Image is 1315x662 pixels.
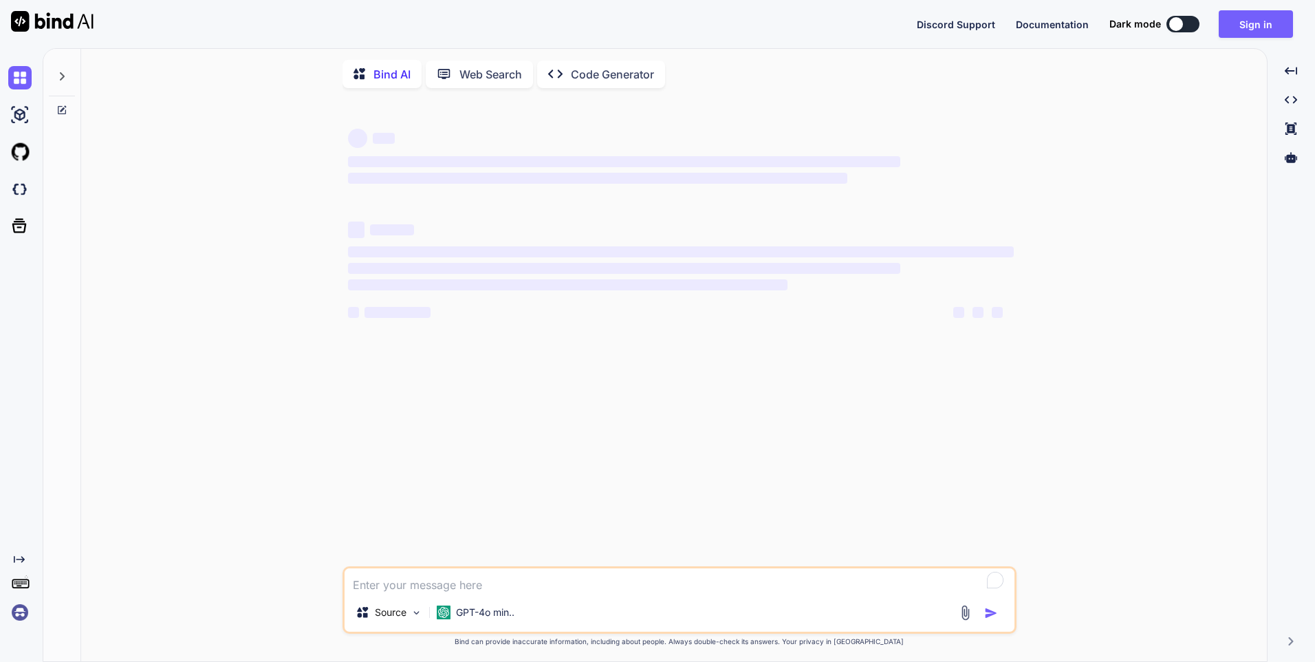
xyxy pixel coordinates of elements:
p: Web Search [459,66,522,83]
span: ‌ [348,129,367,148]
span: Dark mode [1109,17,1161,31]
img: icon [984,606,998,620]
span: ‌ [348,156,900,167]
span: ‌ [348,263,900,274]
button: Sign in [1219,10,1293,38]
img: signin [8,601,32,624]
textarea: To enrich screen reader interactions, please activate Accessibility in Grammarly extension settings [345,568,1014,593]
img: Pick Models [411,607,422,619]
img: attachment [957,605,973,621]
span: ‌ [348,279,787,290]
p: Source [375,606,406,619]
img: chat [8,66,32,89]
img: githubLight [8,140,32,164]
span: ‌ [348,173,847,184]
span: ‌ [373,133,395,144]
p: Bind AI [373,66,411,83]
span: ‌ [348,246,1014,257]
p: Code Generator [571,66,654,83]
span: ‌ [348,222,365,238]
span: Documentation [1016,19,1089,30]
p: GPT-4o min.. [456,606,514,619]
img: ai-studio [8,103,32,127]
span: ‌ [972,307,983,318]
span: ‌ [370,224,414,235]
p: Bind can provide inaccurate information, including about people. Always double-check its answers.... [343,637,1017,647]
button: Discord Support [917,17,995,32]
button: Documentation [1016,17,1089,32]
span: Discord Support [917,19,995,30]
img: GPT-4o mini [437,606,450,619]
span: ‌ [348,307,359,318]
span: ‌ [992,307,1003,318]
img: Bind AI [11,11,94,32]
span: ‌ [953,307,964,318]
span: ‌ [365,307,431,318]
img: darkCloudIdeIcon [8,178,32,201]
